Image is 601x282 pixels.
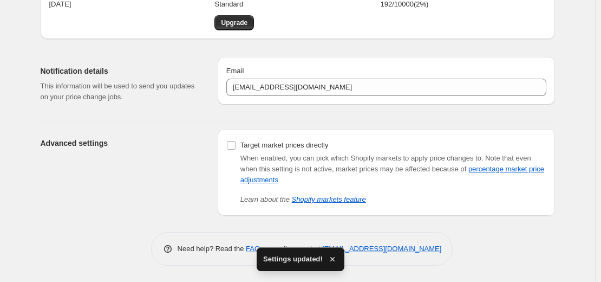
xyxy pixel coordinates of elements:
h2: Advanced settings [41,138,200,149]
span: Note that even when this setting is not active, market prices may be affected because of [240,154,544,184]
a: FAQ [246,245,260,253]
span: When enabled, you can pick which Shopify markets to apply price changes to. [240,154,484,162]
span: Upgrade [221,18,247,27]
span: Email [226,67,244,75]
span: Target market prices directly [240,141,329,149]
h2: Notification details [41,66,200,76]
a: Shopify markets feature [292,195,366,203]
span: Settings updated! [263,254,323,265]
i: Learn about the [240,195,366,203]
span: or email support at [260,245,322,253]
a: [EMAIL_ADDRESS][DOMAIN_NAME] [322,245,441,253]
p: This information will be used to send you updates on your price change jobs. [41,81,200,102]
a: Upgrade [214,15,254,30]
span: Need help? Read the [178,245,246,253]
